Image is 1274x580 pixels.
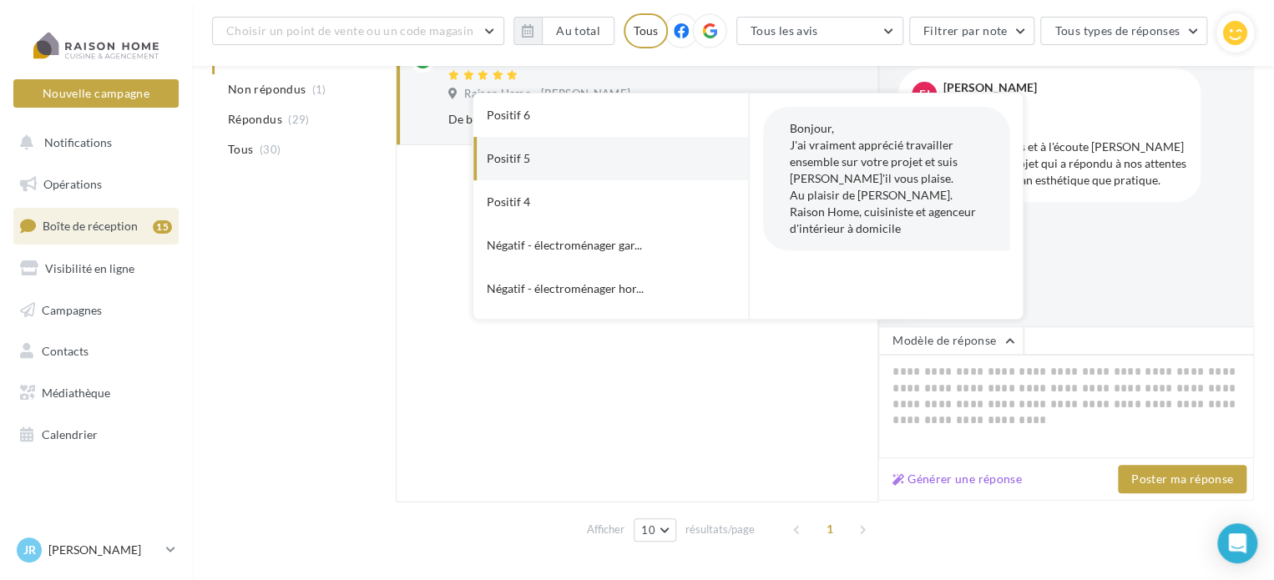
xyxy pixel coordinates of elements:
[641,523,655,537] span: 10
[42,302,102,316] span: Campagnes
[878,326,1024,355] button: Modèle de réponse
[226,23,473,38] span: Choisir un point de vente ou un code magasin
[790,121,976,235] span: Bonjour, J'ai vraiment apprécié travailler ensemble sur votre projet et suis [PERSON_NAME]'il vou...
[228,111,282,128] span: Répondus
[228,81,306,98] span: Non répondus
[487,237,642,254] span: Négatif - électroménager gar...
[10,167,182,202] a: Opérations
[212,17,504,45] button: Choisir un point de vente ou un code magasin
[624,13,668,48] div: Tous
[909,17,1035,45] button: Filtrer par note
[487,107,530,124] div: Positif 6
[45,261,134,275] span: Visibilité en ligne
[685,522,755,537] span: résultats/page
[448,111,755,128] div: De bon conseils et à l'écoute [PERSON_NAME] a réalisé un projet qui a répondu à nos attentes auta...
[487,194,530,210] div: Positif 4
[312,83,326,96] span: (1)
[42,344,88,358] span: Contacts
[23,542,36,558] span: Jr
[153,220,172,234] div: 15
[473,137,702,180] button: Positif 5
[1054,23,1180,38] span: Tous types de réponses
[10,251,182,286] a: Visibilité en ligne
[1217,523,1257,563] div: Open Intercom Messenger
[42,427,98,441] span: Calendrier
[513,17,614,45] button: Au total
[634,518,676,542] button: 10
[10,376,182,411] a: Médiathèque
[464,87,630,102] span: Raison Home - [PERSON_NAME]
[487,150,530,167] div: Positif 5
[736,17,903,45] button: Tous les avis
[228,141,253,158] span: Tous
[48,542,159,558] p: [PERSON_NAME]
[10,293,182,328] a: Campagnes
[542,17,614,45] button: Au total
[260,143,281,156] span: (30)
[943,82,1037,93] div: [PERSON_NAME]
[42,386,110,400] span: Médiathèque
[587,522,624,537] span: Afficher
[10,417,182,452] a: Calendrier
[473,267,702,310] button: Négatif - électroménager hor...
[1118,465,1246,493] button: Poster ma réponse
[473,93,702,137] button: Positif 6
[816,516,843,542] span: 1
[288,113,309,126] span: (29)
[43,219,138,233] span: Boîte de réception
[487,280,644,297] span: Négatif - électroménager hor...
[473,224,702,267] button: Négatif - électroménager gar...
[44,135,112,149] span: Notifications
[10,208,182,244] a: Boîte de réception15
[13,534,179,566] a: Jr [PERSON_NAME]
[10,125,175,160] button: Notifications
[1040,17,1207,45] button: Tous types de réponses
[13,79,179,108] button: Nouvelle campagne
[919,86,930,103] span: FJ
[43,177,102,191] span: Opérations
[886,469,1029,489] button: Générer une réponse
[473,180,702,224] button: Positif 4
[751,23,818,38] span: Tous les avis
[943,139,1187,189] div: De bon conseils et à l'écoute [PERSON_NAME] a réalisé un projet qui a répondu à nos attentes auta...
[10,334,182,369] a: Contacts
